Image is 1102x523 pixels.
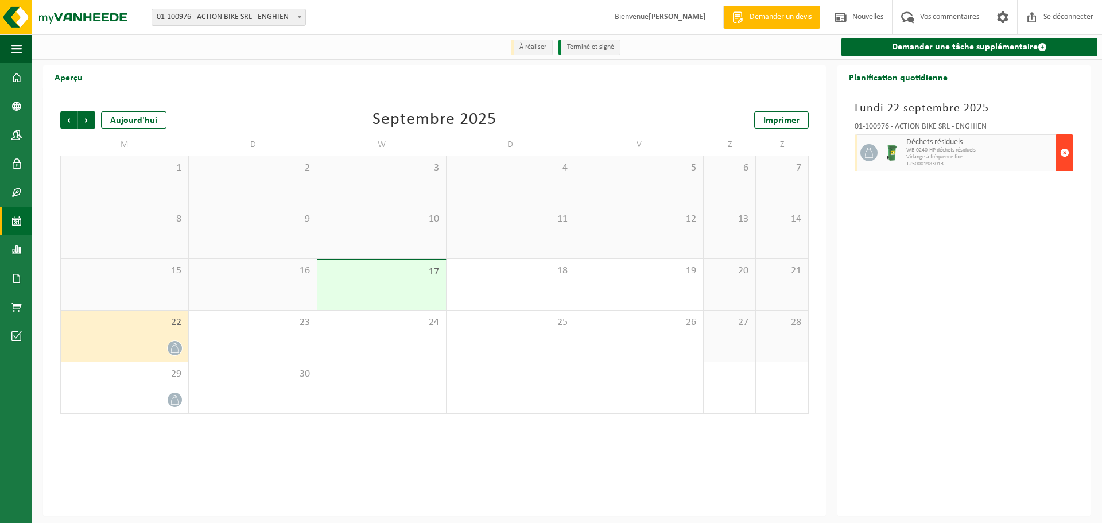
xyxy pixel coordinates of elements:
a: Demander un devis [723,6,820,29]
font: Nouvelles [852,13,883,21]
font: 14 [791,214,801,224]
font: 27 [738,317,748,328]
font: WB-0240-HP déchets résiduels [906,147,976,153]
font: Z [728,141,732,150]
font: 5 [691,162,696,173]
font: Se déconnecter [1043,13,1093,21]
font: 8 [176,214,181,224]
font: W [378,141,386,150]
font: Vidange à fréquence fixe [906,154,963,160]
a: Imprimer [754,111,809,129]
font: Déchets résiduels [906,138,963,146]
a: Demander une tâche supplémentaire [841,38,1097,56]
font: Demander un devis [750,13,812,21]
font: 20 [738,265,748,276]
font: Aperçu [55,73,83,83]
span: 01-100976 - ACTION BIKE SRL - ENGHIEN [152,9,306,26]
font: 28 [791,317,801,328]
font: 30 [300,369,310,379]
font: 11 [557,214,568,224]
font: Planification quotidienne [849,73,948,83]
font: 17 [429,266,439,277]
font: 7 [796,162,801,173]
span: 01-100976 - ACTION BIKE SRL - ENGHIEN [152,9,305,25]
font: Bienvenue [615,13,649,21]
font: M [121,141,129,150]
font: 25 [557,317,568,328]
font: Terminé et signé [567,44,614,51]
font: T250001983013 [906,161,944,167]
font: 6 [743,162,748,173]
img: WB-0240-HPE-GN-01 [883,144,901,161]
font: 15 [171,265,181,276]
font: D [507,141,514,150]
font: 10 [429,214,439,224]
font: 4 [562,162,568,173]
font: Demander une tâche supplémentaire [892,42,1038,52]
font: 2 [305,162,310,173]
font: [PERSON_NAME] [649,13,706,21]
font: Imprimer [763,116,800,125]
font: V [637,141,642,150]
font: D [250,141,257,150]
font: 12 [686,214,696,224]
font: 22 [171,317,181,328]
font: 3 [434,162,439,173]
font: 18 [557,265,568,276]
font: Septembre 2025 [372,111,496,129]
font: Vos commentaires [920,13,979,21]
font: 24 [429,317,439,328]
font: 29 [171,369,181,379]
font: 9 [305,214,310,224]
font: 16 [300,265,310,276]
font: 01-100976 - ACTION BIKE SRL - ENGHIEN [157,13,289,21]
font: Z [780,141,785,150]
font: 21 [791,265,801,276]
font: 01-100976 - ACTION BIKE SRL - ENGHIEN [855,122,987,131]
font: 26 [686,317,696,328]
font: 23 [300,317,310,328]
font: Aujourd'hui [110,116,157,125]
font: 1 [176,162,181,173]
font: Lundi 22 septembre 2025 [855,103,989,114]
font: À réaliser [519,44,546,51]
font: 19 [686,265,696,276]
font: 13 [738,214,748,224]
